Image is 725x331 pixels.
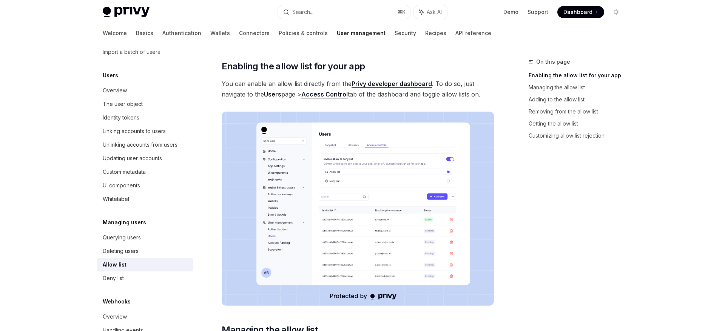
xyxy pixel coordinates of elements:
[529,69,628,81] a: Enabling the allow list for your app
[97,138,193,152] a: Unlinking accounts from users
[103,71,118,80] h5: Users
[97,258,193,271] a: Allow list
[97,231,193,244] a: Querying users
[97,179,193,192] a: UI components
[103,195,129,204] div: Whitelabel
[536,57,570,66] span: On this page
[557,6,604,18] a: Dashboard
[103,127,166,136] div: Linking accounts to users
[292,8,313,17] div: Search...
[97,124,193,138] a: Linking accounts to users
[278,5,410,19] button: Search...⌘K
[398,9,406,15] span: ⌘ K
[103,312,127,321] div: Overview
[352,80,432,88] a: Privy developer dashboard
[97,165,193,179] a: Custom metadata
[103,100,143,109] div: The user object
[103,233,141,242] div: Querying users
[103,218,146,227] h5: Managing users
[97,271,193,285] a: Deny list
[337,24,386,42] a: User management
[103,260,126,269] div: Allow list
[529,81,628,93] a: Managing the allow list
[503,8,518,16] a: Demo
[103,7,150,17] img: light logo
[103,181,140,190] div: UI components
[103,140,177,149] div: Unlinking accounts from users
[97,244,193,258] a: Deleting users
[239,24,270,42] a: Connectors
[529,93,628,106] a: Adding to the allow list
[103,274,124,283] div: Deny list
[136,24,153,42] a: Basics
[528,8,548,16] a: Support
[529,106,628,118] a: Removing from the allow list
[427,8,442,16] span: Ask AI
[103,154,162,163] div: Updating user accounts
[425,24,446,42] a: Recipes
[97,152,193,165] a: Updating user accounts
[414,5,447,19] button: Ask AI
[279,24,328,42] a: Policies & controls
[97,97,193,111] a: The user object
[222,60,365,72] span: Enabling the allow list for your app
[97,310,193,323] a: Overview
[563,8,592,16] span: Dashboard
[395,24,416,42] a: Security
[103,86,127,95] div: Overview
[610,6,622,18] button: Toggle dark mode
[455,24,491,42] a: API reference
[529,118,628,130] a: Getting the allow list
[103,297,131,306] h5: Webhooks
[222,112,494,306] img: images/Allow.png
[97,111,193,124] a: Identity tokens
[103,113,139,122] div: Identity tokens
[210,24,230,42] a: Wallets
[162,24,201,42] a: Authentication
[301,90,348,98] a: Access Control
[529,130,628,142] a: Customizing allow list rejection
[103,167,146,176] div: Custom metadata
[97,192,193,206] a: Whitelabel
[222,78,494,100] span: You can enable an allow list directly from the . To do so, just navigate to the page > tab of the...
[103,24,127,42] a: Welcome
[97,84,193,97] a: Overview
[264,90,281,98] strong: Users
[103,247,139,256] div: Deleting users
